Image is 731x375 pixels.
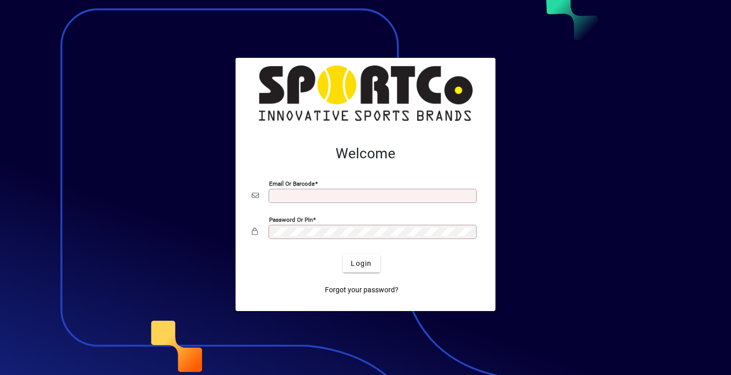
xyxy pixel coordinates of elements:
button: Login [343,254,380,272]
span: Forgot your password? [325,285,398,295]
mat-label: Password or Pin [269,216,313,223]
a: Forgot your password? [321,281,403,299]
span: Login [351,258,372,269]
mat-label: Email or Barcode [269,180,315,187]
h2: Welcome [252,145,479,162]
